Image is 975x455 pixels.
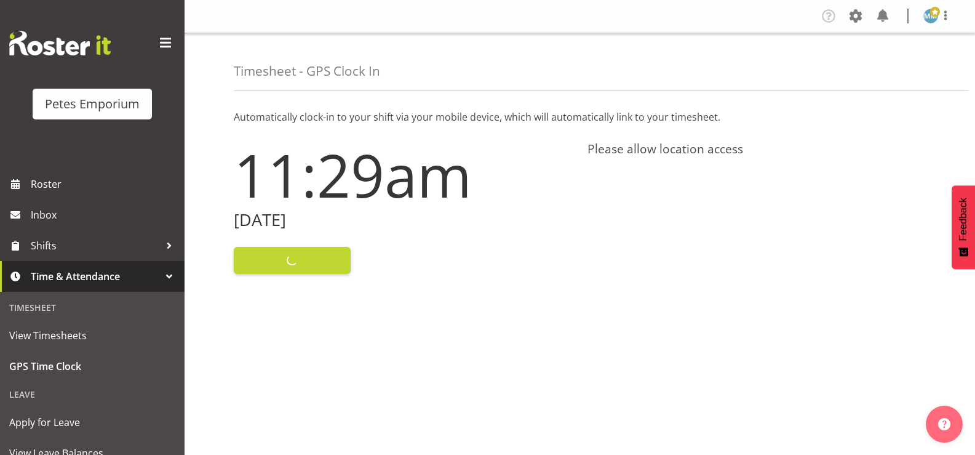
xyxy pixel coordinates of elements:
[31,175,178,193] span: Roster
[3,351,181,382] a: GPS Time Clock
[234,142,573,208] h1: 11:29am
[952,185,975,269] button: Feedback - Show survey
[923,9,938,23] img: mandy-mosley3858.jpg
[45,95,140,113] div: Petes Emporium
[234,64,380,78] h4: Timesheet - GPS Clock In
[9,326,175,345] span: View Timesheets
[31,267,160,286] span: Time & Attendance
[958,198,969,241] span: Feedback
[9,357,175,376] span: GPS Time Clock
[3,320,181,351] a: View Timesheets
[938,418,950,430] img: help-xxl-2.png
[31,206,178,224] span: Inbox
[31,236,160,255] span: Shifts
[3,295,181,320] div: Timesheet
[587,142,926,156] h4: Please allow location access
[9,31,111,55] img: Rosterit website logo
[234,110,926,124] p: Automatically clock-in to your shift via your mobile device, which will automatically link to you...
[234,211,573,230] h2: [DATE]
[3,382,181,407] div: Leave
[9,413,175,432] span: Apply for Leave
[3,407,181,438] a: Apply for Leave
